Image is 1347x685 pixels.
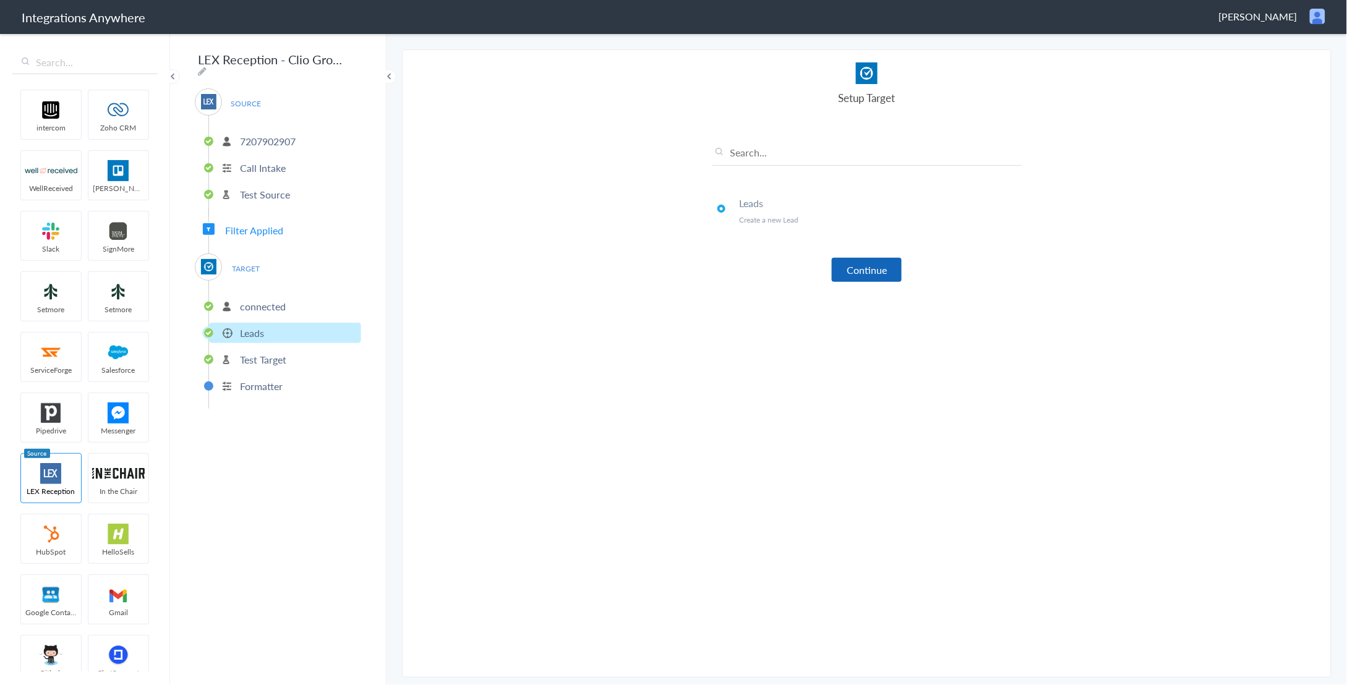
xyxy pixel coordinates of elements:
[21,365,81,375] span: ServiceForge
[92,160,145,181] img: trello.png
[240,187,290,202] p: Test Source
[92,100,145,121] img: zoho-logo.svg
[88,547,148,557] span: HelloSells
[25,342,77,363] img: serviceforge-icon.png
[240,299,286,313] p: connected
[740,215,1022,225] p: Create a new Lead
[21,486,81,496] span: LEX Reception
[223,95,270,112] span: SOURCE
[21,183,81,194] span: WellReceived
[240,161,286,175] p: Call Intake
[25,524,77,545] img: hubspot-logo.svg
[88,486,148,496] span: In the Chair
[92,221,145,242] img: signmore-logo.png
[88,183,148,194] span: [PERSON_NAME]
[92,402,145,423] img: FBM.png
[92,645,145,666] img: chatsupport-icon.svg
[22,9,145,26] h1: Integrations Anywhere
[25,402,77,423] img: pipedrive.png
[21,122,81,133] span: intercom
[88,304,148,315] span: Setmore
[712,90,1022,105] h4: Setup Target
[25,100,77,121] img: intercom-logo.svg
[712,145,1022,166] input: Search...
[92,281,145,302] img: setmoreNew.jpg
[88,607,148,618] span: Gmail
[201,94,216,109] img: lex-app-logo.svg
[25,281,77,302] img: setmoreNew.jpg
[240,134,296,148] p: 7207902907
[88,244,148,254] span: SignMore
[21,607,81,618] span: Google Contacts
[1219,9,1298,23] span: [PERSON_NAME]
[21,668,81,678] span: Github
[21,244,81,254] span: Slack
[25,584,77,605] img: googleContact_logo.png
[1310,9,1325,24] img: user.png
[240,352,286,367] p: Test Target
[92,584,145,605] img: gmail-logo.svg
[856,62,878,84] img: Clio.jpg
[25,221,77,242] img: slack-logo.svg
[92,342,145,363] img: salesforce-logo.svg
[21,425,81,436] span: Pipedrive
[25,463,77,484] img: lex-app-logo.svg
[21,547,81,557] span: HubSpot
[240,379,283,393] p: Formatter
[25,645,77,666] img: github.png
[25,160,77,181] img: wr-logo.svg
[92,524,145,545] img: hs-app-logo.svg
[223,260,270,277] span: TARGET
[88,668,148,678] span: ChatSupport
[12,51,158,74] input: Search...
[832,258,902,282] button: Continue
[88,122,148,133] span: Zoho CRM
[92,463,145,484] img: inch-logo.svg
[740,196,1022,210] h4: Leads
[225,223,283,237] span: Filter Applied
[21,304,81,315] span: Setmore
[240,326,264,340] p: Leads
[88,425,148,436] span: Messenger
[201,259,216,274] img: Clio.jpg
[88,365,148,375] span: Salesforce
